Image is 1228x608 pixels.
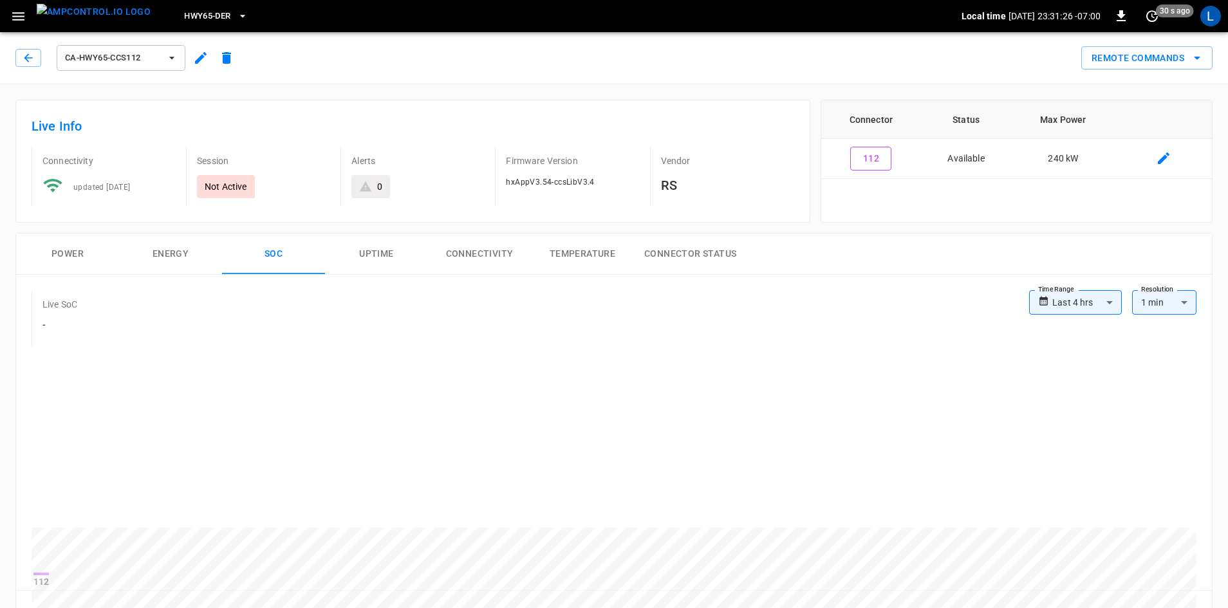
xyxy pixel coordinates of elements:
span: ca-hwy65-ccs112 [65,51,160,66]
label: Resolution [1141,284,1173,295]
p: Vendor [661,154,794,167]
th: Max Power [1011,100,1115,139]
div: profile-icon [1200,6,1221,26]
button: Connector Status [634,234,747,275]
span: 30 s ago [1156,5,1194,17]
div: 0 [377,180,382,193]
span: updated [DATE] [73,183,131,192]
button: HWY65-DER [179,4,252,29]
div: Last 4 hrs [1052,290,1122,315]
div: remote commands options [1081,46,1213,70]
p: Session [197,154,330,167]
button: set refresh interval [1142,6,1162,26]
h6: RS [661,175,794,196]
p: [DATE] 23:31:26 -07:00 [1009,10,1101,23]
p: Alerts [351,154,485,167]
span: HWY65-DER [184,9,230,24]
span: hxAppV3.54-ccsLibV3.4 [506,178,594,187]
button: Temperature [531,234,634,275]
h6: Live Info [32,116,794,136]
button: Remote Commands [1081,46,1213,70]
img: ampcontrol.io logo [37,4,151,20]
p: Not Active [205,180,247,193]
div: 1 min [1132,290,1196,315]
button: Energy [119,234,222,275]
td: Available [921,139,1011,179]
th: Status [921,100,1011,139]
button: 112 [850,147,891,170]
button: Uptime [325,234,428,275]
p: Connectivity [42,154,176,167]
p: Firmware Version [506,154,639,167]
table: connector table [821,100,1212,179]
label: Time Range [1038,284,1074,295]
button: SOC [222,234,325,275]
button: ca-hwy65-ccs112 [57,45,185,71]
button: Power [16,234,119,275]
p: Local time [962,10,1006,23]
h6: - [42,318,77,333]
th: Connector [821,100,921,139]
td: 240 kW [1011,139,1115,179]
p: Live SoC [42,298,77,311]
button: Connectivity [428,234,531,275]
